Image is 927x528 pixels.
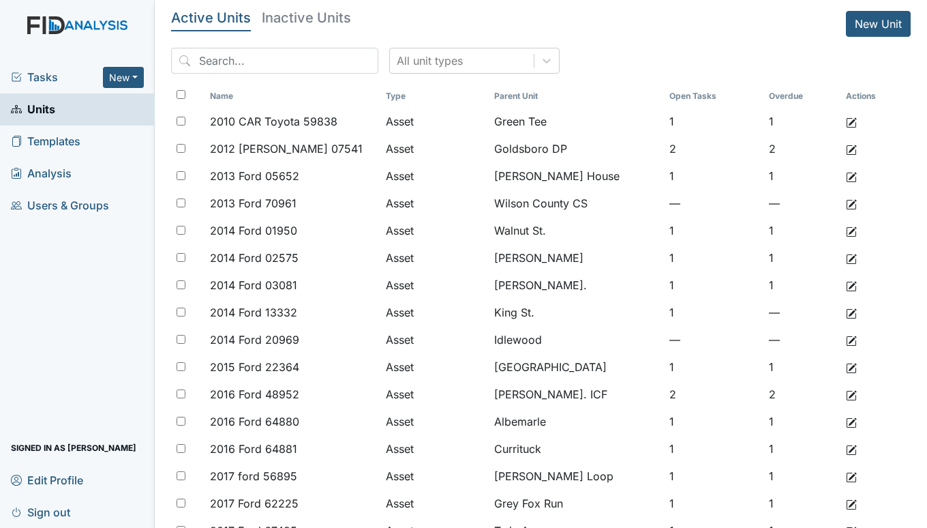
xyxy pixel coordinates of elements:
td: 1 [763,244,840,272]
td: [PERSON_NAME] House [489,162,664,190]
td: 1 [763,435,840,463]
input: Search... [171,48,378,74]
td: Asset [380,244,489,272]
td: 2 [763,381,840,408]
td: 1 [664,463,763,490]
td: Asset [380,353,489,381]
td: Green Tee [489,108,664,135]
td: Asset [380,108,489,135]
td: 2 [664,135,763,162]
td: Asset [380,490,489,517]
td: 1 [664,435,763,463]
h5: Inactive Units [262,11,351,25]
span: 2014 Ford 13332 [210,304,297,321]
td: [PERSON_NAME]. ICF [489,381,664,408]
td: Asset [380,326,489,353]
td: Goldsboro DP [489,135,664,162]
span: 2012 [PERSON_NAME] 07541 [210,141,363,157]
td: Asset [380,435,489,463]
td: — [763,326,840,353]
th: Toggle SortBy [664,85,763,108]
td: [GEOGRAPHIC_DATA] [489,353,664,381]
td: Wilson County CS [489,190,664,217]
td: Asset [380,463,489,490]
span: Units [11,99,55,120]
td: Grey Fox Run [489,490,664,517]
th: Toggle SortBy [204,85,380,108]
td: 1 [763,272,840,299]
td: Asset [380,408,489,435]
td: Asset [380,162,489,190]
td: — [763,190,840,217]
td: 1 [664,244,763,272]
td: 1 [763,408,840,435]
button: New [103,67,144,88]
td: [PERSON_NAME] Loop [489,463,664,490]
td: 1 [664,272,763,299]
td: Currituck [489,435,664,463]
span: 2010 CAR Toyota 59838 [210,113,337,130]
input: Toggle All Rows Selected [177,90,185,99]
td: Asset [380,381,489,408]
td: — [664,190,763,217]
td: Asset [380,272,489,299]
td: Asset [380,135,489,162]
span: 2017 ford 56895 [210,468,297,484]
td: Asset [380,217,489,244]
span: 2017 Ford 62225 [210,495,299,512]
td: 2 [664,381,763,408]
span: Edit Profile [11,469,83,490]
span: 2015 Ford 22364 [210,359,299,375]
span: 2014 Ford 02575 [210,250,299,266]
th: Toggle SortBy [763,85,840,108]
td: 1 [664,353,763,381]
span: 2016 Ford 64881 [210,441,297,457]
td: — [664,326,763,353]
span: Sign out [11,501,70,523]
span: Templates [11,131,80,152]
h5: Active Units [171,11,251,25]
span: 2013 Ford 70961 [210,195,297,211]
td: 1 [763,108,840,135]
td: 1 [763,217,840,244]
td: 1 [664,490,763,517]
td: 1 [664,108,763,135]
td: 2 [763,135,840,162]
td: Asset [380,190,489,217]
span: 2014 Ford 03081 [210,277,297,293]
span: 2014 Ford 01950 [210,222,297,239]
td: 1 [664,408,763,435]
span: 2016 Ford 64880 [210,413,299,430]
div: All unit types [397,53,463,69]
a: New Unit [846,11,911,37]
td: 1 [664,299,763,326]
td: [PERSON_NAME]. [489,272,664,299]
td: King St. [489,299,664,326]
span: Users & Groups [11,195,109,216]
td: 1 [763,353,840,381]
td: 1 [763,490,840,517]
td: Asset [380,299,489,326]
span: 2013 Ford 05652 [210,168,299,184]
td: Idlewood [489,326,664,353]
a: Tasks [11,69,103,85]
span: Signed in as [PERSON_NAME] [11,437,136,458]
td: [PERSON_NAME] [489,244,664,272]
td: 1 [664,217,763,244]
td: 1 [763,162,840,190]
th: Toggle SortBy [380,85,489,108]
td: — [763,299,840,326]
th: Actions [840,85,909,108]
span: 2016 Ford 48952 [210,386,299,402]
td: Walnut St. [489,217,664,244]
td: Albemarle [489,408,664,435]
span: 2014 Ford 20969 [210,332,299,348]
td: 1 [664,162,763,190]
span: Analysis [11,163,72,184]
th: Toggle SortBy [489,85,664,108]
td: 1 [763,463,840,490]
